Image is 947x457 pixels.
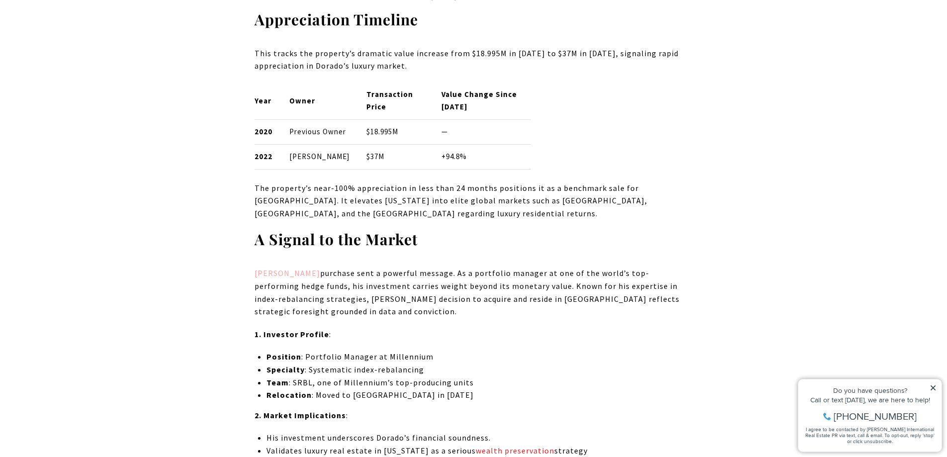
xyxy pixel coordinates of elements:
[266,377,289,387] strong: Team
[12,61,142,80] span: I agree to be contacted by [PERSON_NAME] International Real Estate PR via text, call & email. To ...
[255,152,272,161] strong: 2022
[266,432,692,445] li: His investment underscores Dorado’s financial soundness.
[289,151,349,163] p: [PERSON_NAME]
[255,268,320,278] a: Glen Scheinberg’s - open in a new tab
[476,446,554,456] a: wealth preservation - open in a new tab
[255,267,693,318] p: purchase sent a powerful message. As a portfolio manager at one of the world’s top-performing hed...
[255,229,418,249] strong: A Signal to the Market
[266,376,692,389] li: : SRBL, one of Millennium’s top-producing units
[441,151,531,163] p: +94.8%
[441,90,517,111] strong: Value Change Since [DATE]
[366,126,425,138] p: $18.995M
[255,47,693,73] p: This tracks the property’s dramatic value increase from $18.995M in [DATE] to $37M in [DATE], sig...
[266,389,692,402] li: : Moved to [GEOGRAPHIC_DATA] in [DATE]
[289,96,315,105] strong: Owner
[255,96,271,105] strong: Year
[266,351,692,364] li: : Portfolio Manager at Millennium
[366,90,413,111] strong: Transaction Price
[255,328,693,341] p: :
[366,151,425,163] p: $37M
[255,182,693,220] p: The property’s near-100% appreciation in less than 24 months positions it as a benchmark sale for...
[255,410,346,420] strong: 2. Market Implications
[255,127,272,136] strong: 2020
[255,9,418,29] strong: Appreciation Timeline
[255,329,329,339] strong: 1. Investor Profile
[266,364,692,376] li: : Systematic index-rebalancing
[266,365,305,374] strong: Specialty
[10,32,144,39] div: Call or text [DATE], we are here to help!
[255,409,693,422] p: :
[266,352,301,362] strong: Position
[41,47,124,57] span: [PHONE_NUMBER]
[10,22,144,29] div: Do you have questions?
[289,126,349,138] p: Previous Owner
[266,390,312,400] strong: Relocation
[441,126,531,138] p: —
